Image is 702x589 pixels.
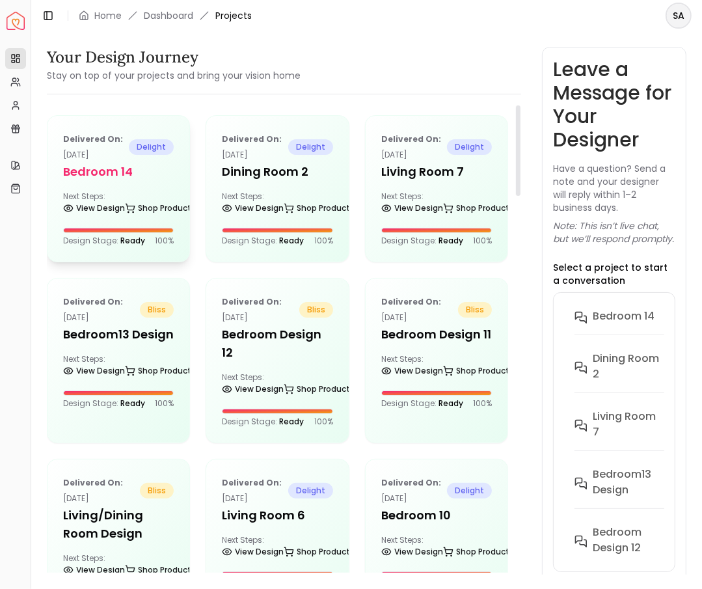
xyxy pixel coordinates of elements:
[215,9,252,22] span: Projects
[299,302,333,318] span: bliss
[222,296,282,307] b: Delivered on:
[222,372,332,398] div: Next Steps:
[593,525,660,556] h6: Bedroom Design 12
[667,4,690,27] span: SA
[443,199,514,217] a: Shop Products
[284,543,355,561] a: Shop Products
[63,362,125,380] a: View Design
[279,235,304,246] span: Ready
[288,483,333,499] span: delight
[381,199,443,217] a: View Design
[593,308,655,324] h6: Bedroom 14
[279,416,304,427] span: Ready
[222,191,332,217] div: Next Steps:
[381,133,441,144] b: Delivered on:
[222,475,288,506] p: [DATE]
[63,191,174,217] div: Next Steps:
[381,191,492,217] div: Next Steps:
[439,398,463,409] span: Ready
[222,131,288,163] p: [DATE]
[447,483,492,499] span: delight
[7,12,25,30] img: Spacejoy Logo
[284,380,355,398] a: Shop Products
[125,199,196,217] a: Shop Products
[155,398,174,409] p: 100 %
[593,351,660,382] h6: Dining Room 2
[553,219,675,245] p: Note: This isn’t live chat, but we’ll respond promptly.
[381,535,492,561] div: Next Steps:
[288,139,333,155] span: delight
[381,163,492,181] h5: Living Room 7
[222,543,284,561] a: View Design
[63,133,123,144] b: Delivered on:
[94,9,122,22] a: Home
[79,9,252,22] nav: breadcrumb
[63,506,174,543] h5: Living/Dining Room Design
[120,235,145,246] span: Ready
[439,235,463,246] span: Ready
[553,162,675,214] p: Have a question? Send a note and your designer will reply within 1–2 business days.
[381,362,443,380] a: View Design
[443,362,514,380] a: Shop Products
[381,236,463,246] p: Design Stage:
[381,354,492,380] div: Next Steps:
[381,398,463,409] p: Design Stage:
[222,535,332,561] div: Next Steps:
[63,325,174,344] h5: Bedroom13 Design
[63,236,145,246] p: Design Stage:
[473,236,492,246] p: 100 %
[222,133,282,144] b: Delivered on:
[140,302,174,318] span: bliss
[381,296,441,307] b: Delivered on:
[47,47,301,68] h3: Your Design Journey
[222,506,332,525] h5: Living Room 6
[447,139,492,155] span: delight
[222,417,304,427] p: Design Stage:
[553,58,675,152] h3: Leave a Message for Your Designer
[381,325,492,344] h5: Bedroom Design 11
[593,409,660,440] h6: Living Room 7
[222,325,332,362] h5: Bedroom Design 12
[381,294,458,325] p: [DATE]
[129,139,174,155] span: delight
[63,477,123,488] b: Delivered on:
[63,354,174,380] div: Next Steps:
[553,261,675,287] p: Select a project to start a conversation
[125,561,196,579] a: Shop Products
[473,398,492,409] p: 100 %
[381,475,447,506] p: [DATE]
[222,236,304,246] p: Design Stage:
[155,236,174,246] p: 100 %
[140,483,174,499] span: bliss
[63,553,174,579] div: Next Steps:
[222,380,284,398] a: View Design
[314,236,333,246] p: 100 %
[381,506,492,525] h5: Bedroom 10
[284,199,355,217] a: Shop Products
[593,467,678,498] h6: Bedroom13 Design
[666,3,692,29] button: SA
[144,9,193,22] a: Dashboard
[63,475,140,506] p: [DATE]
[381,543,443,561] a: View Design
[120,398,145,409] span: Ready
[314,417,333,427] p: 100 %
[7,12,25,30] a: Spacejoy
[63,561,125,579] a: View Design
[63,131,129,163] p: [DATE]
[47,69,301,82] small: Stay on top of your projects and bring your vision home
[381,477,441,488] b: Delivered on:
[63,398,145,409] p: Design Stage:
[443,543,514,561] a: Shop Products
[222,294,299,325] p: [DATE]
[63,199,125,217] a: View Design
[458,302,492,318] span: bliss
[222,477,282,488] b: Delivered on:
[222,163,332,181] h5: Dining Room 2
[125,362,196,380] a: Shop Products
[222,199,284,217] a: View Design
[381,131,447,163] p: [DATE]
[63,296,123,307] b: Delivered on:
[63,294,140,325] p: [DATE]
[63,163,174,181] h5: Bedroom 14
